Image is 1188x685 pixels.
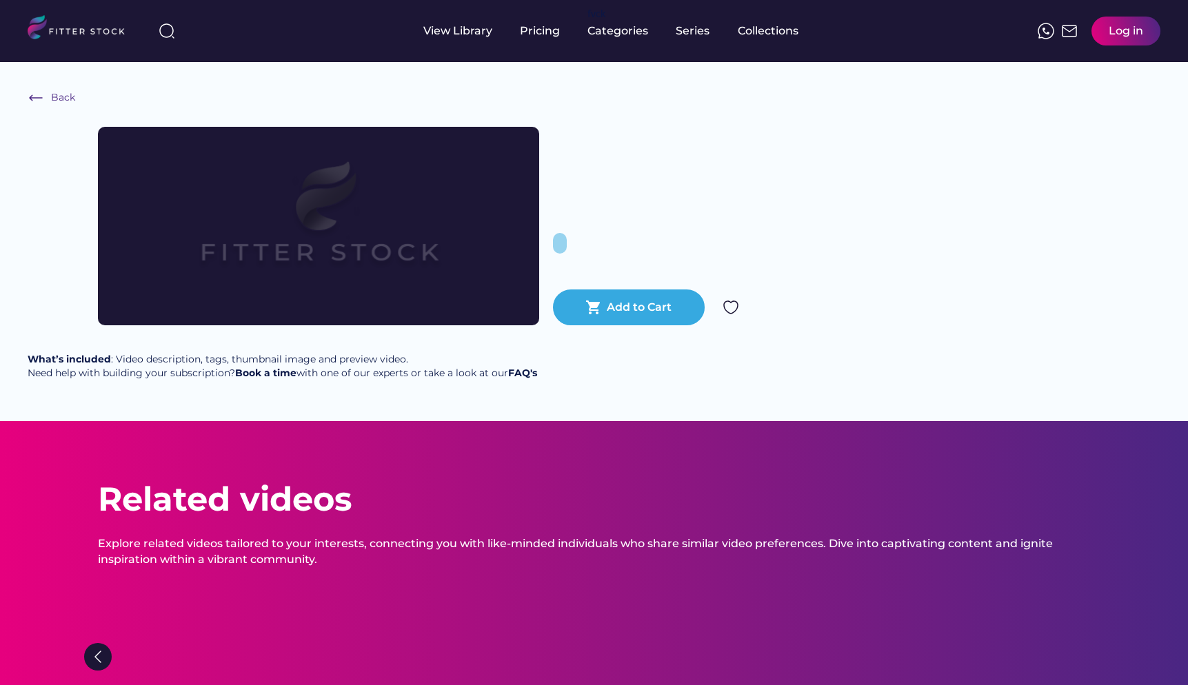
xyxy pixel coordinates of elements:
[28,353,537,380] div: : Video description, tags, thumbnail image and preview video. Need help with building your subscr...
[98,536,1091,567] div: Explore related videos tailored to your interests, connecting you with like-minded individuals wh...
[587,7,605,21] div: fvck
[607,300,672,315] div: Add to Cart
[1109,23,1143,39] div: Log in
[1038,23,1054,39] img: meteor-icons_whatsapp%20%281%29.svg
[28,15,137,43] img: LOGO.svg
[508,367,537,379] a: FAQ's
[738,23,798,39] div: Collections
[28,353,111,365] strong: What’s included
[723,299,739,316] img: Group%201000002324.svg
[235,367,296,379] a: Book a time
[423,23,492,39] div: View Library
[520,23,560,39] div: Pricing
[1061,23,1078,39] img: Frame%2051.svg
[676,23,710,39] div: Series
[142,127,495,325] img: Frame%2079%20%281%29.svg
[84,643,112,671] img: Group%201000002322%20%281%29.svg
[28,90,44,106] img: Frame%20%286%29.svg
[587,23,648,39] div: Categories
[98,476,352,522] div: Related videos
[159,23,175,39] img: search-normal%203.svg
[585,299,602,316] button: shopping_cart
[51,91,75,105] div: Back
